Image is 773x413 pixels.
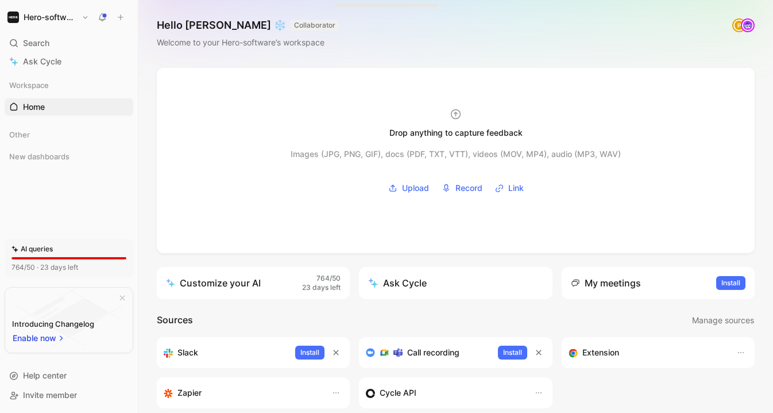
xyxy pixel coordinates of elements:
div: Drop anything to capture feedback [389,126,523,140]
div: P [733,20,745,31]
div: New dashboards [5,148,133,169]
span: Ask Cycle [23,55,61,68]
h3: Extension [582,346,619,360]
button: Upload [384,179,433,197]
h2: Sources [157,313,193,328]
div: My meetings [571,276,641,290]
button: Install [498,346,527,360]
span: Install [503,347,522,358]
h3: Slack [177,346,198,360]
div: Help center [5,367,133,384]
button: COLLABORATOR [291,20,339,31]
div: 764/50 · 23 days left [11,262,78,273]
button: Enable now [12,331,66,346]
span: Invite member [23,390,77,400]
img: Hero-software [7,12,19,23]
h3: Zapier [177,386,202,400]
div: Customize your AI [166,276,261,290]
span: 23 days left [302,283,341,293]
span: Home [23,101,45,113]
div: Capture feedback from thousands of sources with Zapier (survey results, recordings, sheets, etc). [164,386,320,400]
span: Workspace [9,79,49,91]
div: Workspace [5,77,133,94]
span: Manage sources [692,313,754,327]
span: Install [300,347,319,358]
a: Home [5,98,133,116]
button: Ask Cycle [359,267,552,299]
a: Ask Cycle [5,53,133,70]
button: Record [438,179,486,197]
img: bg-BLZuj68n.svg [15,288,123,346]
span: Search [23,36,49,50]
h1: Hero-software [24,12,77,22]
button: Hero-softwareHero-software [5,9,92,25]
span: Other [9,129,30,140]
span: Help center [23,370,67,380]
div: Other [5,126,133,143]
span: Enable now [13,331,57,345]
button: Install [295,346,324,360]
h3: Call recording [407,346,459,360]
div: Invite member [5,387,133,404]
span: Install [721,277,740,289]
div: Introducing Changelog [12,317,94,331]
div: Images (JPG, PNG, GIF), docs (PDF, TXT, VTT), videos (MOV, MP4), audio (MP3, WAV) [291,147,621,161]
h1: Hello [PERSON_NAME] ❄️ [157,18,339,32]
div: Sync customers & send feedback from custom sources. Get inspired by our favorite use case [366,386,522,400]
div: Search [5,35,133,52]
div: Welcome to your Hero-software’s workspace [157,36,339,49]
button: Link [491,179,528,197]
span: Link [508,181,524,195]
div: Capture feedback from anywhere on the web [569,346,725,360]
div: Ask Cycle [368,276,427,290]
a: Customize your AI764/5023 days left [157,267,350,299]
h3: Cycle API [380,386,416,400]
div: Record & transcribe meetings from Zoom, Meet & Teams. [366,346,488,360]
div: Other [5,126,133,147]
span: New dashboards [9,151,69,162]
div: Sync your customers, send feedback and get updates in Slack [164,346,286,360]
button: Install [716,276,745,290]
div: New dashboards [5,148,133,165]
span: Record [455,181,482,195]
button: Manage sources [691,313,755,328]
span: Upload [402,181,429,195]
span: 764/50 [316,274,341,284]
div: AI queries [11,243,53,255]
img: avatar [742,20,753,31]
